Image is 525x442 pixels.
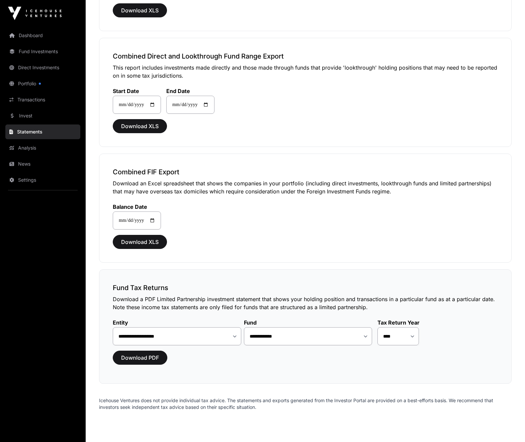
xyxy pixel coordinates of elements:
[5,141,80,155] a: Analysis
[5,60,80,75] a: Direct Investments
[99,397,512,411] p: Icehouse Ventures does not provide individual tax advice. The statements and exports generated fr...
[5,44,80,59] a: Fund Investments
[5,76,80,91] a: Portfolio
[121,354,159,362] span: Download PDF
[121,6,159,14] span: Download XLS
[113,235,167,249] button: Download XLS
[121,238,159,246] span: Download XLS
[5,28,80,43] a: Dashboard
[113,203,161,210] label: Balance Date
[5,157,80,171] a: News
[377,319,420,326] label: Tax Return Year
[166,88,214,94] label: End Date
[113,179,498,195] p: Download an Excel spreadsheet that shows the companies in your portfolio (including direct invest...
[5,108,80,123] a: Invest
[121,122,159,130] span: Download XLS
[5,173,80,187] a: Settings
[5,124,80,139] a: Statements
[244,319,372,326] label: Fund
[113,52,498,61] h3: Combined Direct and Lookthrough Fund Range Export
[113,351,167,365] button: Download PDF
[113,319,241,326] label: Entity
[5,92,80,107] a: Transactions
[113,119,167,133] button: Download XLS
[113,3,167,17] button: Download XLS
[8,7,62,20] img: Icehouse Ventures Logo
[113,295,498,311] p: Download a PDF Limited Partnership investment statement that shows your holding position and tran...
[113,88,161,94] label: Start Date
[113,167,498,177] h3: Combined FIF Export
[492,410,525,442] iframe: Chat Widget
[113,64,498,80] p: This report includes investments made directly and those made through funds that provide 'lookthr...
[113,283,498,292] h3: Fund Tax Returns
